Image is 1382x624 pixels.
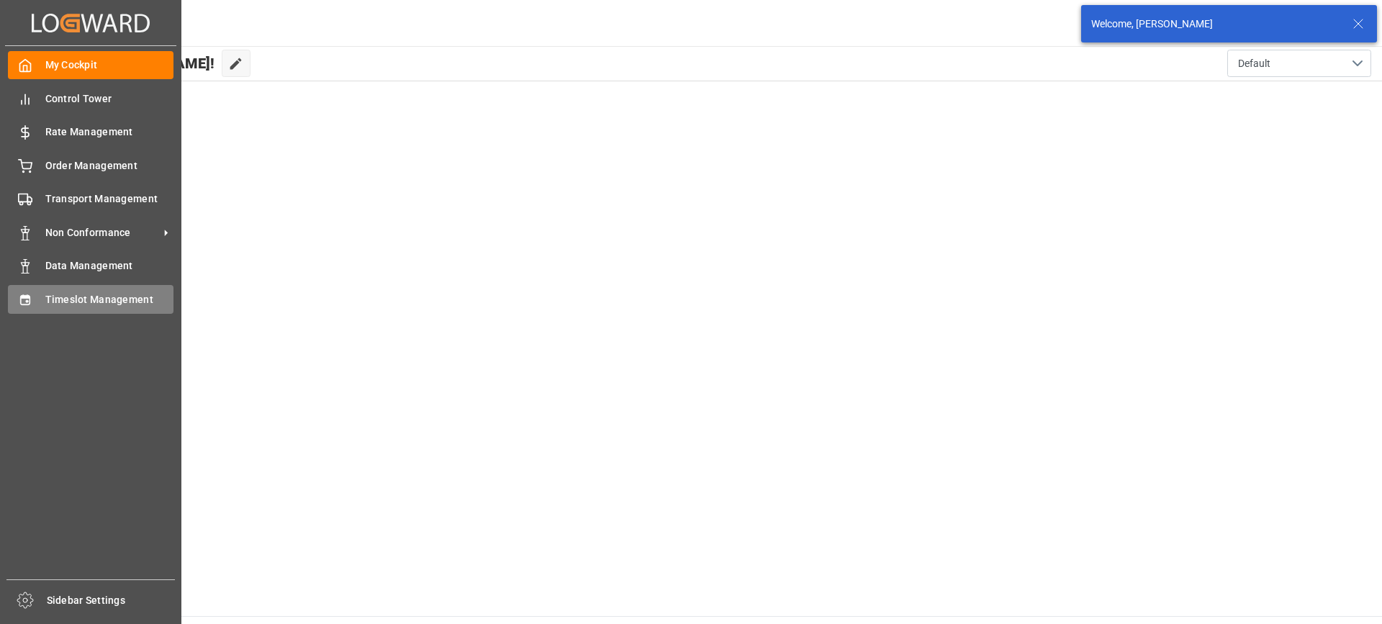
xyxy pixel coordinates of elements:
[45,191,174,207] span: Transport Management
[1238,56,1270,71] span: Default
[8,185,173,213] a: Transport Management
[47,593,176,608] span: Sidebar Settings
[1227,50,1371,77] button: open menu
[60,50,214,77] span: Hello [PERSON_NAME]!
[8,285,173,313] a: Timeslot Management
[8,51,173,79] a: My Cockpit
[45,58,174,73] span: My Cockpit
[45,158,174,173] span: Order Management
[8,118,173,146] a: Rate Management
[45,292,174,307] span: Timeslot Management
[8,84,173,112] a: Control Tower
[45,225,159,240] span: Non Conformance
[45,258,174,273] span: Data Management
[1091,17,1339,32] div: Welcome, [PERSON_NAME]
[8,252,173,280] a: Data Management
[45,91,174,107] span: Control Tower
[8,151,173,179] a: Order Management
[45,125,174,140] span: Rate Management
